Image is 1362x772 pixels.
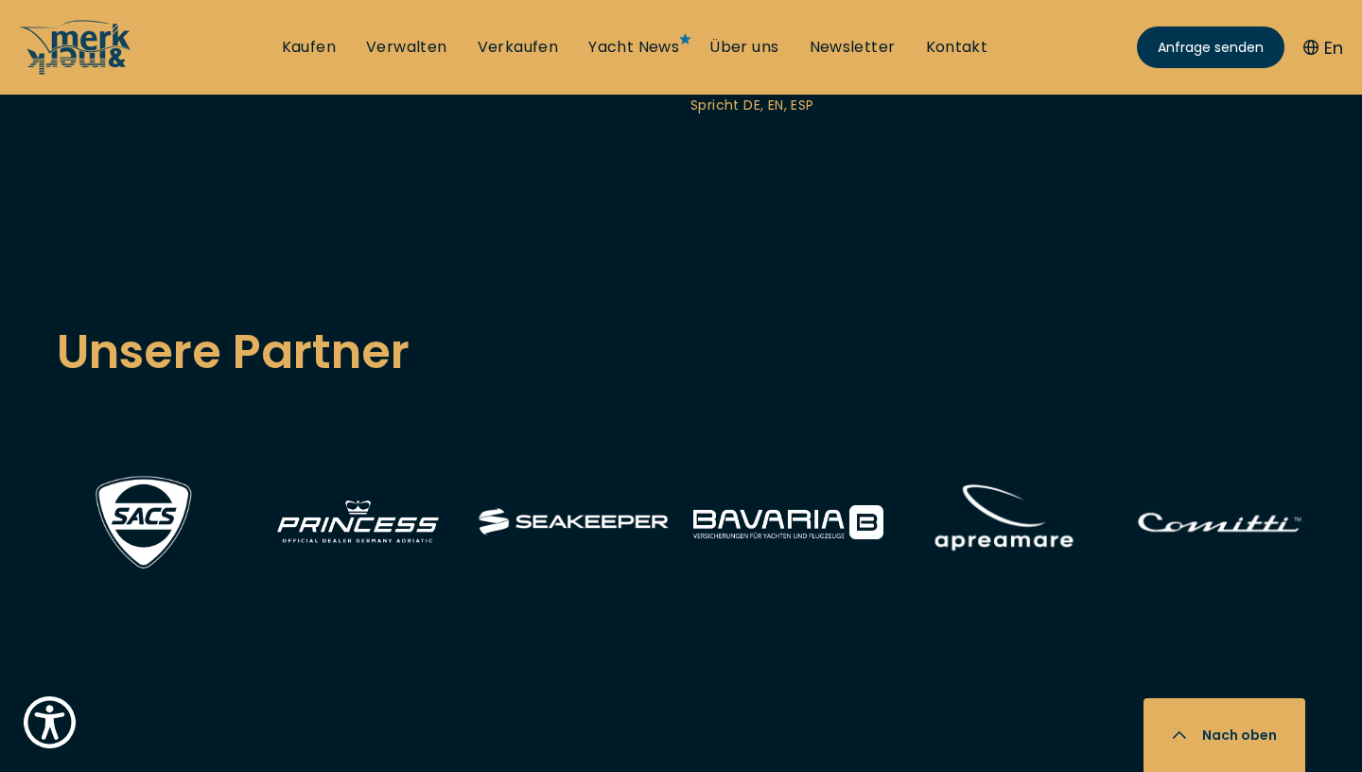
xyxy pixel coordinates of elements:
[1303,35,1343,61] button: En
[19,692,80,753] button: Show Accessibility Preferences
[588,37,679,58] a: Yacht News
[1158,38,1264,58] span: Anfrage senden
[1125,464,1315,581] img: comitti partner
[693,505,883,539] img: Bavaria
[1137,26,1284,68] a: Anfrage senden
[478,37,559,58] a: Verkaufen
[1144,698,1305,772] button: Nach oben
[57,316,1305,388] h2: Unsere Partner
[709,37,778,58] a: Über uns
[690,95,979,117] div: Spricht
[479,508,669,536] img: Seakeeper logo
[743,96,813,114] span: DE, EN, ESP
[926,37,988,58] a: Kontakt
[86,468,200,575] img: Sacs logo
[909,464,1099,581] img: Apreamare Logo
[282,37,336,58] a: Kaufen
[810,37,896,58] a: Newsletter
[366,37,447,58] a: Verwalten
